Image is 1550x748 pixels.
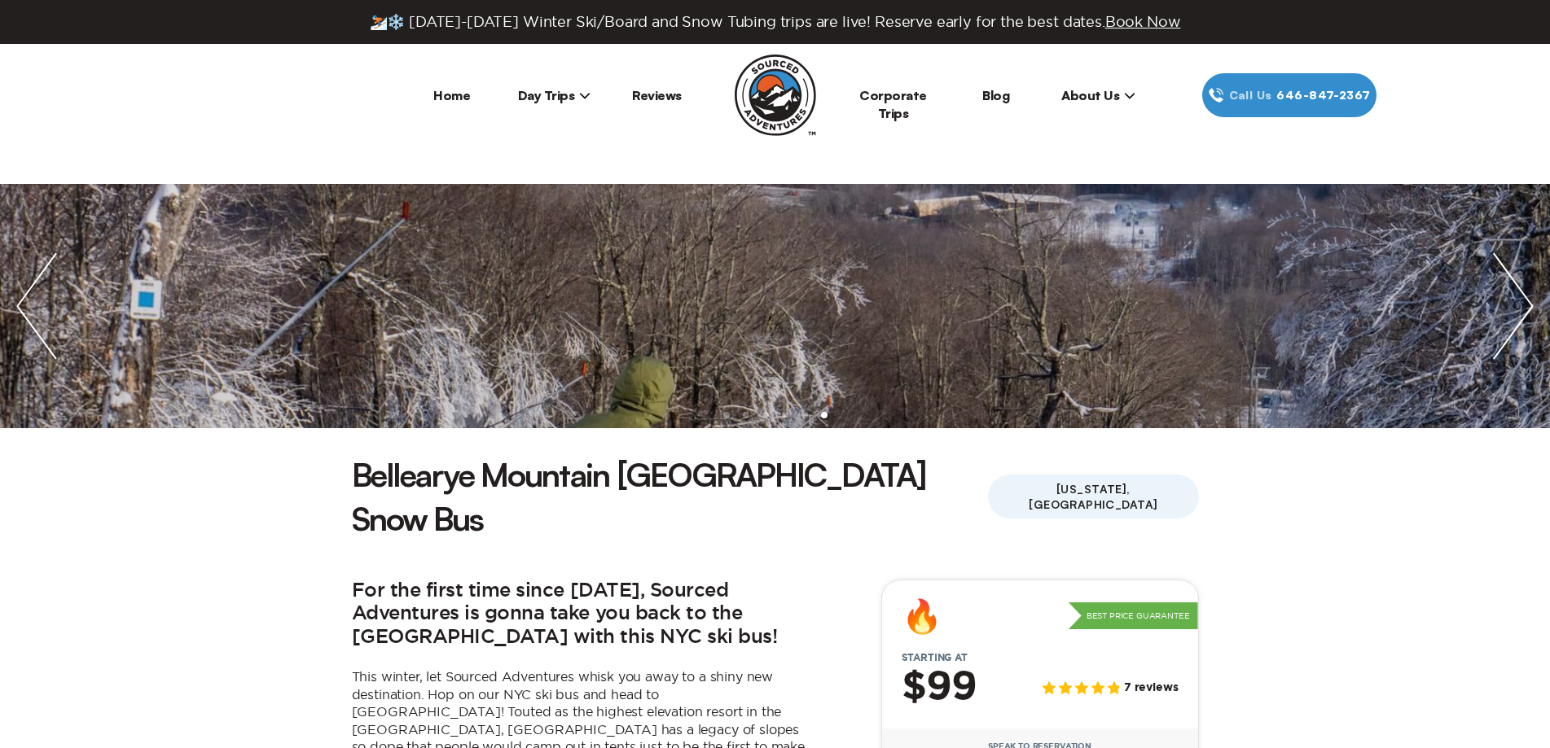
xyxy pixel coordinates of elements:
span: Book Now [1105,14,1181,29]
span: Call Us [1224,86,1277,104]
a: Corporate Trips [859,87,927,121]
h2: $99 [902,667,977,709]
span: 7 reviews [1124,681,1179,695]
span: ⛷️❄️ [DATE]-[DATE] Winter Ski/Board and Snow Tubing trips are live! Reserve early for the best da... [370,13,1181,31]
li: slide item 4 [782,412,788,418]
a: Home [433,87,470,103]
li: slide item 1 [723,412,730,418]
h1: Bellearye Mountain [GEOGRAPHIC_DATA] Snow Bus [352,453,989,540]
li: slide item 2 [743,412,749,418]
a: Blog [982,87,1009,103]
span: Starting at [882,652,987,663]
a: Reviews [632,87,682,103]
img: Sourced Adventures company logo [735,55,816,136]
img: next slide / item [1477,184,1550,428]
li: slide item 6 [821,412,828,418]
span: About Us [1061,87,1135,103]
h2: For the first time since [DATE], Sourced Adventures is gonna take you back to the [GEOGRAPHIC_DAT... [352,580,808,650]
span: 646‍-847‍-2367 [1276,86,1370,104]
a: Call Us646‍-847‍-2367 [1202,73,1377,117]
div: 🔥 [902,600,942,632]
p: Best Price Guarantee [1069,602,1198,630]
span: Day Trips [518,87,591,103]
li: slide item 3 [762,412,769,418]
span: [US_STATE], [GEOGRAPHIC_DATA] [988,475,1198,518]
li: slide item 5 [801,412,808,418]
